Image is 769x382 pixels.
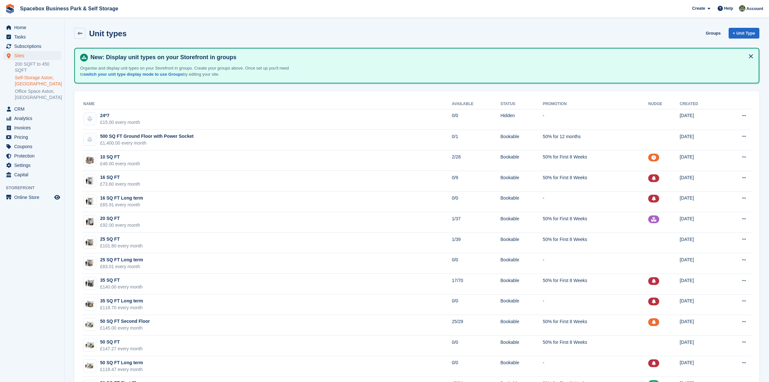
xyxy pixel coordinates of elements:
div: 35 SQ FT [100,277,143,284]
div: 50 SQ FT Second Floor [100,318,150,325]
td: [DATE] [680,212,721,233]
td: 0/0 [452,294,500,315]
td: [DATE] [680,335,721,356]
span: Invoices [14,123,53,132]
img: 50-sqft-unit%20(1).jpg [84,320,96,329]
td: Bookable [500,130,543,150]
div: 10 SQ FT [100,154,140,160]
td: 0/9 [452,171,500,191]
th: Created [680,99,721,109]
span: Coupons [14,142,53,151]
a: menu [3,104,61,114]
img: Screenshot%202025-03-03%20151840.png [84,300,96,309]
td: [DATE] [680,253,721,274]
div: 25 SQ FT Long term [100,256,143,263]
a: Preview store [53,193,61,201]
span: Tasks [14,32,53,41]
div: 16 SQ FT [100,174,140,181]
img: blank-unit-type-icon-ffbac7b88ba66c5e286b0e438baccc4b9c83835d4c34f86887a83fc20ec27e7b.svg [84,113,96,125]
td: Bookable [500,274,543,294]
th: Available [452,99,500,109]
td: - [543,356,648,377]
td: Bookable [500,233,543,253]
span: Home [14,23,53,32]
td: 50% for 12 months [543,130,648,150]
a: Self-Storage Aston, [GEOGRAPHIC_DATA] [15,75,61,87]
div: £1,400.00 every month [100,140,193,147]
div: £73.60 every month [100,181,140,188]
td: 50% for First 8 Weeks [543,212,648,233]
td: Bookable [500,315,543,336]
span: Subscriptions [14,42,53,51]
span: Account [746,5,763,12]
img: 15-sqft-unit.jpg [84,176,96,185]
td: Bookable [500,212,543,233]
td: 0/0 [452,109,500,130]
a: Groups [703,28,723,38]
td: [DATE] [680,191,721,212]
div: £92.00 every month [100,222,140,229]
td: [DATE] [680,130,721,150]
span: Create [692,5,705,12]
td: [DATE] [680,274,721,294]
img: blank-unit-type-icon-ffbac7b88ba66c5e286b0e438baccc4b9c83835d4c34f86887a83fc20ec27e7b.svg [84,133,96,146]
div: 50 SQ FT Long term [100,359,143,366]
a: menu [3,123,61,132]
td: 2/28 [452,150,500,171]
a: menu [3,151,61,160]
td: Bookable [500,150,543,171]
div: 25 SQ FT [100,236,143,243]
a: menu [3,32,61,41]
td: [DATE] [680,315,721,336]
div: 16 SQ FT Long term [100,195,143,202]
a: menu [3,133,61,142]
td: 50% for First 8 Weeks [543,150,648,171]
a: menu [3,142,61,151]
img: 20-sqft-unit.jpg [84,217,96,226]
img: Screenshot%202025-03-03%20155231.png [84,361,96,370]
div: £118.47 every month [100,366,143,373]
td: Bookable [500,294,543,315]
img: 16-sqft-unit.jpg [84,197,96,206]
th: Nudge [648,99,680,109]
td: - [543,109,648,130]
a: menu [3,114,61,123]
td: Bookable [500,191,543,212]
th: Name [82,99,452,109]
span: Pricing [14,133,53,142]
td: [DATE] [680,294,721,315]
div: £15.00 every month [100,119,140,126]
td: - [543,191,648,212]
span: Settings [14,161,53,170]
img: 50-sqft-unit.jpg [84,341,96,350]
td: - [543,253,648,274]
a: menu [3,161,61,170]
td: Bookable [500,335,543,356]
td: [DATE] [680,150,721,171]
div: 50 SQ FT [100,339,143,345]
td: 50% for First 8 Weeks [543,315,648,336]
td: 0/0 [452,335,500,356]
a: menu [3,193,61,202]
a: 200 SQFT to 450 SQFT [15,61,61,73]
span: Protection [14,151,53,160]
a: menu [3,51,61,60]
th: Status [500,99,543,109]
td: 0/0 [452,356,500,377]
div: £46.00 every month [100,160,140,167]
div: £65.91 every month [100,202,143,208]
span: Online Store [14,193,53,202]
td: 0/0 [452,253,500,274]
div: 20 SQ FT [100,215,140,222]
img: 25.jpg [84,238,96,247]
td: 1/39 [452,233,500,253]
a: Office Space Aston, [GEOGRAPHIC_DATA] [15,88,61,101]
span: Help [724,5,733,12]
td: 50% for First 8 Weeks [543,233,648,253]
td: [DATE] [680,171,721,191]
div: £101.80 every month [100,243,143,249]
td: [DATE] [680,233,721,253]
td: 25/29 [452,315,500,336]
span: CRM [14,104,53,114]
div: £147.27 every month [100,345,143,352]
